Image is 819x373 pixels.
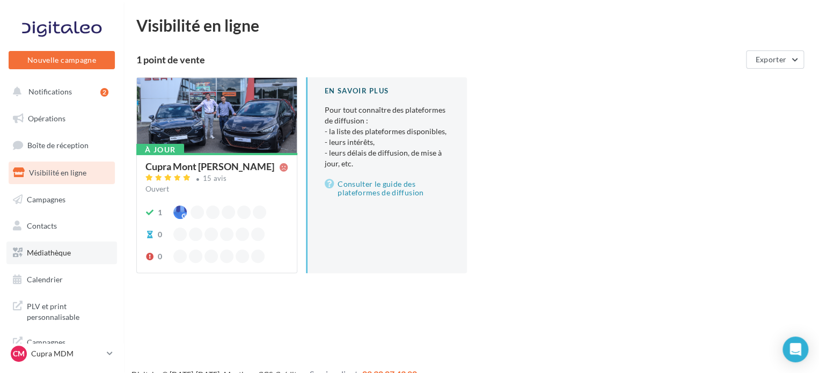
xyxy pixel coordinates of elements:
a: PLV et print personnalisable [6,295,117,326]
span: Campagnes [27,194,65,203]
p: Pour tout connaître des plateformes de diffusion : [325,105,450,169]
li: - leurs intérêts, [325,137,450,148]
span: CM [13,348,25,359]
div: À jour [136,144,184,156]
div: 1 [158,207,162,218]
p: Cupra MDM [31,348,103,359]
a: 15 avis [145,173,288,186]
span: Exporter [755,55,786,64]
a: CM Cupra MDM [9,343,115,364]
button: Nouvelle campagne [9,51,115,69]
div: 0 [158,229,162,240]
a: Visibilité en ligne [6,162,117,184]
span: Visibilité en ligne [29,168,86,177]
li: - la liste des plateformes disponibles, [325,126,450,137]
a: Médiathèque [6,242,117,264]
div: En savoir plus [325,86,450,96]
button: Exporter [746,50,804,69]
li: - leurs délais de diffusion, de mise à jour, etc. [325,148,450,169]
a: Boîte de réception [6,134,117,157]
span: Contacts [27,221,57,230]
div: Cupra Mont [PERSON_NAME] [145,162,274,171]
span: Médiathèque [27,248,71,257]
div: 1 point de vente [136,55,742,64]
div: 15 avis [203,175,226,182]
span: Ouvert [145,184,169,193]
div: Visibilité en ligne [136,17,806,33]
a: Campagnes DataOnDemand [6,331,117,362]
div: Open Intercom Messenger [783,337,808,362]
span: Boîte de réception [27,141,89,150]
a: Campagnes [6,188,117,211]
a: Consulter le guide des plateformes de diffusion [325,178,450,199]
span: Campagnes DataOnDemand [27,335,111,358]
span: Calendrier [27,275,63,284]
a: Opérations [6,107,117,130]
button: Notifications 2 [6,81,113,103]
span: PLV et print personnalisable [27,299,111,322]
span: Notifications [28,87,72,96]
a: Contacts [6,215,117,237]
div: 0 [158,251,162,262]
div: 2 [100,88,108,97]
a: Calendrier [6,268,117,291]
span: Opérations [28,114,65,123]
